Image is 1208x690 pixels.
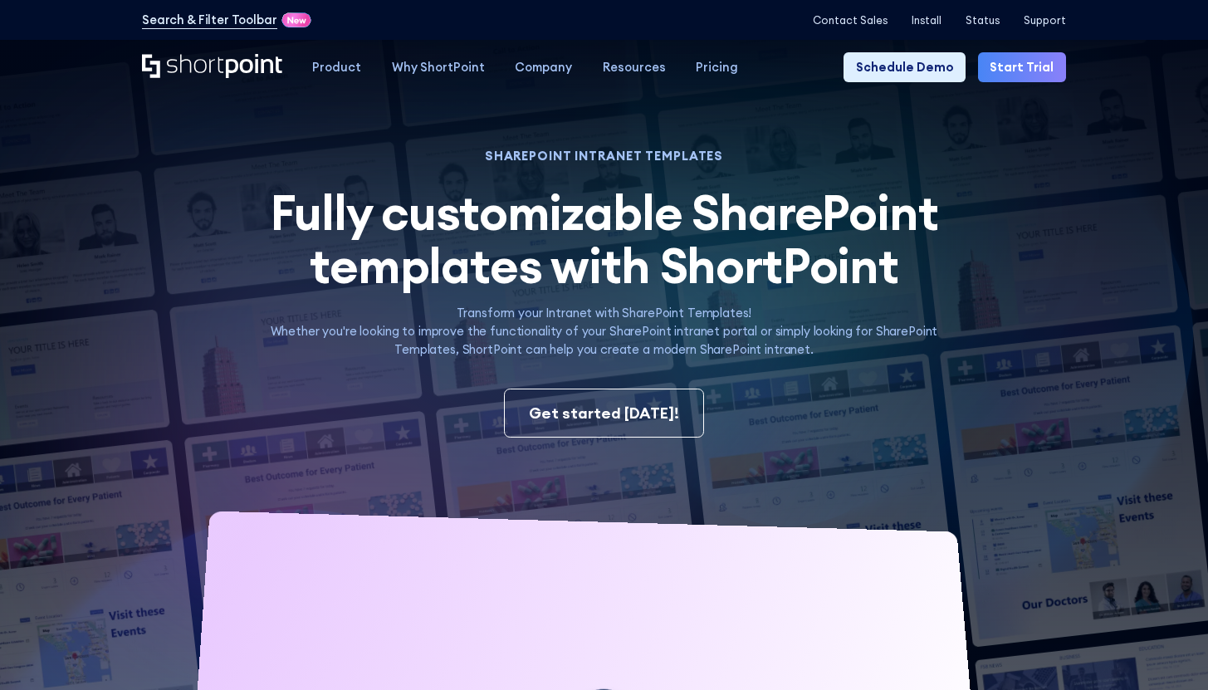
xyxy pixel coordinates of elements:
[978,52,1066,82] a: Start Trial
[297,52,376,82] a: Product
[392,58,485,76] div: Why ShortPoint
[587,52,680,82] a: Resources
[912,14,941,27] a: Install
[142,11,277,29] a: Search & Filter Toolbar
[603,58,666,76] div: Resources
[142,54,282,81] a: Home
[515,58,572,76] div: Company
[500,52,587,82] a: Company
[251,304,957,358] p: Transform your Intranet with SharePoint Templates! Whether you're looking to improve the function...
[377,52,500,82] a: Why ShortPoint
[696,58,738,76] div: Pricing
[813,14,888,27] a: Contact Sales
[529,402,679,424] div: Get started [DATE]!
[270,182,937,296] span: Fully customizable SharePoint templates with ShortPoint
[844,52,966,82] a: Schedule Demo
[251,151,957,162] h1: SHAREPOINT INTRANET TEMPLATES
[966,14,1000,27] a: Status
[681,52,753,82] a: Pricing
[312,58,361,76] div: Product
[1024,14,1066,27] a: Support
[504,389,704,437] a: Get started [DATE]!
